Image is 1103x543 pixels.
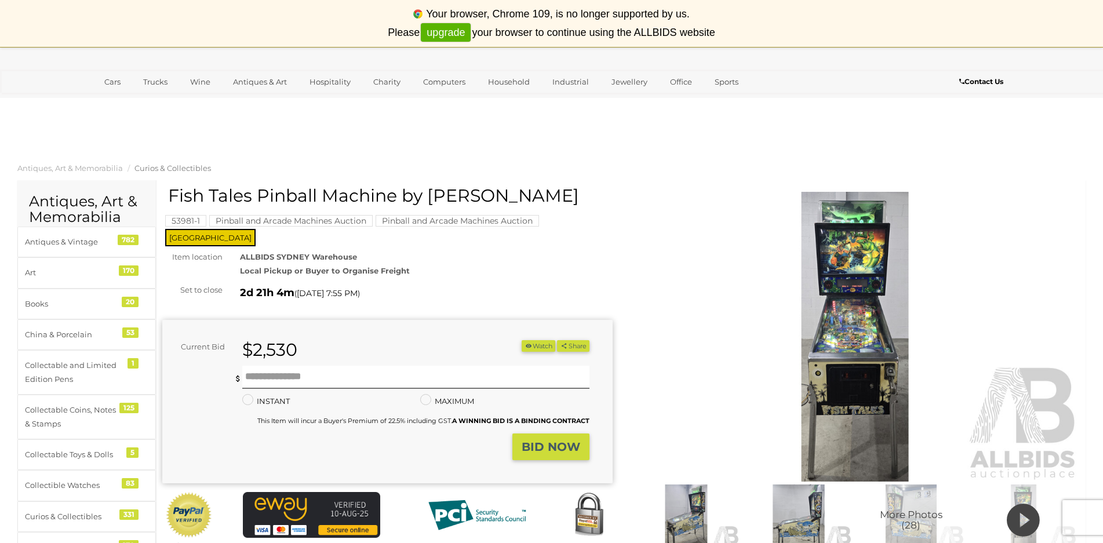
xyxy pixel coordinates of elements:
[959,75,1006,88] a: Contact Us
[512,433,589,461] button: BID NOW
[17,227,156,257] a: Antiques & Vintage 782
[25,297,121,311] div: Books
[17,501,156,532] a: Curios & Collectibles 331
[376,215,539,227] mark: Pinball and Arcade Machines Auction
[209,215,373,227] mark: Pinball and Arcade Machines Auction
[25,266,121,279] div: Art
[165,229,256,246] span: [GEOGRAPHIC_DATA]
[240,266,410,275] strong: Local Pickup or Buyer to Organise Freight
[168,186,610,205] h1: Fish Tales Pinball Machine by [PERSON_NAME]
[17,350,156,395] a: Collectable and Limited Edition Pens 1
[122,297,139,307] div: 20
[17,163,123,173] a: Antiques, Art & Memorabilia
[243,492,380,538] img: eWAY Payment Gateway
[97,72,128,92] a: Cars
[97,92,194,111] a: [GEOGRAPHIC_DATA]
[25,235,121,249] div: Antiques & Vintage
[183,72,218,92] a: Wine
[240,252,357,261] strong: ALLBIDS SYDNEY Warehouse
[25,403,121,431] div: Collectable Coins, Notes & Stamps
[25,328,121,341] div: China & Porcelain
[225,72,294,92] a: Antiques & Art
[136,72,175,92] a: Trucks
[662,72,700,92] a: Office
[376,216,539,225] a: Pinball and Arcade Machines Auction
[257,417,589,425] small: This Item will incur a Buyer's Premium of 22.5% including GST.
[707,72,746,92] a: Sports
[294,289,360,298] span: ( )
[122,478,139,489] div: 83
[119,403,139,413] div: 125
[566,492,612,538] img: Secured by Rapid SSL
[154,283,231,297] div: Set to close
[165,492,213,538] img: Official PayPal Seal
[119,509,139,520] div: 331
[416,72,473,92] a: Computers
[17,439,156,470] a: Collectable Toys & Dolls 5
[126,447,139,458] div: 5
[522,440,580,454] strong: BID NOW
[17,289,156,319] a: Books 20
[25,510,121,523] div: Curios & Collectibles
[419,492,535,538] img: PCI DSS compliant
[128,358,139,369] div: 1
[297,288,358,298] span: [DATE] 7:55 PM
[421,23,471,42] a: upgrade
[240,286,294,299] strong: 2d 21h 4m
[209,216,373,225] a: Pinball and Arcade Machines Auction
[545,72,596,92] a: Industrial
[25,479,121,492] div: Collectible Watches
[366,72,408,92] a: Charity
[242,339,297,360] strong: $2,530
[557,340,589,352] button: Share
[604,72,655,92] a: Jewellery
[480,72,537,92] a: Household
[165,216,206,225] a: 53981-1
[522,340,555,352] li: Watch this item
[302,72,358,92] a: Hospitality
[452,417,589,425] b: A WINNING BID IS A BINDING CONTRACT
[134,163,211,173] a: Curios & Collectibles
[17,319,156,350] a: China & Porcelain 53
[630,192,1080,482] img: Fish Tales Pinball Machine by Williams
[242,395,290,408] label: INSTANT
[29,194,144,225] h2: Antiques, Art & Memorabilia
[165,215,206,227] mark: 53981-1
[25,448,121,461] div: Collectable Toys & Dolls
[17,470,156,501] a: Collectible Watches 83
[17,257,156,288] a: Art 170
[25,359,121,386] div: Collectable and Limited Edition Pens
[959,77,1003,86] b: Contact Us
[522,340,555,352] button: Watch
[154,250,231,264] div: Item location
[162,340,234,354] div: Current Bid
[118,235,139,245] div: 782
[17,395,156,439] a: Collectable Coins, Notes & Stamps 125
[122,327,139,338] div: 53
[420,395,474,408] label: MAXIMUM
[119,265,139,276] div: 170
[880,509,942,531] span: More Photos (28)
